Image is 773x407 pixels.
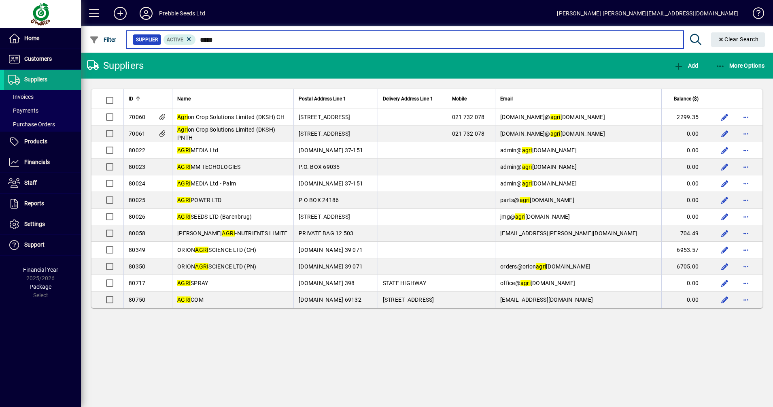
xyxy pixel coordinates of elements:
[177,197,191,203] em: AGRI
[515,213,525,220] em: agri
[718,210,731,223] button: Edit
[129,94,133,103] span: ID
[167,37,183,43] span: Active
[739,293,752,306] button: More options
[718,177,731,190] button: Edit
[8,94,34,100] span: Invoices
[129,147,145,153] span: 80022
[87,32,119,47] button: Filter
[718,160,731,173] button: Edit
[177,147,191,153] em: AGRI
[177,126,188,133] em: Agri
[661,258,710,275] td: 6705.00
[739,210,752,223] button: More options
[177,94,289,103] div: Name
[195,263,208,270] em: AGRI
[89,36,117,43] span: Filter
[674,94,699,103] span: Balance ($)
[133,6,159,21] button: Profile
[500,130,605,137] span: [DOMAIN_NAME]@ [DOMAIN_NAME]
[557,7,739,20] div: [PERSON_NAME] [PERSON_NAME][EMAIL_ADDRESS][DOMAIN_NAME]
[177,164,191,170] em: AGRI
[129,114,145,120] span: 70060
[24,221,45,227] span: Settings
[129,230,145,237] span: 80058
[661,275,710,292] td: 0.00
[718,144,731,157] button: Edit
[661,242,710,258] td: 6953.57
[500,230,637,237] span: [EMAIL_ADDRESS][PERSON_NAME][DOMAIN_NAME]
[177,114,285,120] span: on Crop Solutions Limited (DKSH) CH
[716,62,765,69] span: More Options
[299,147,363,153] span: [DOMAIN_NAME] 37-151
[177,164,241,170] span: MM TECHOLOGIES
[4,173,81,193] a: Staff
[718,260,731,273] button: Edit
[661,225,710,242] td: 704.49
[674,62,698,69] span: Add
[747,2,763,28] a: Knowledge Base
[500,94,513,103] span: Email
[24,159,50,165] span: Financials
[452,130,485,137] span: 021 732 078
[661,175,710,192] td: 0.00
[522,164,532,170] em: agri
[739,127,752,140] button: More options
[711,32,765,47] button: Clear
[4,90,81,104] a: Invoices
[136,36,158,44] span: Supplier
[718,277,731,290] button: Edit
[739,160,752,173] button: More options
[129,197,145,203] span: 80025
[718,194,731,207] button: Edit
[299,94,346,103] span: Postal Address Line 1
[739,277,752,290] button: More options
[500,114,605,120] span: [DOMAIN_NAME]@ [DOMAIN_NAME]
[500,263,590,270] span: orders@orion [DOMAIN_NAME]
[177,213,191,220] em: AGRI
[4,117,81,131] a: Purchase Orders
[383,296,434,303] span: [STREET_ADDRESS]
[177,247,256,253] span: ORION SCIENCE LTD (CH)
[739,260,752,273] button: More options
[159,7,205,20] div: Prebble Seeds Ltd
[177,296,204,303] span: COM
[718,243,731,256] button: Edit
[4,104,81,117] a: Payments
[222,230,235,237] em: AGRI
[8,107,38,114] span: Payments
[739,177,752,190] button: More options
[550,130,561,137] em: agri
[87,59,144,72] div: Suppliers
[452,114,485,120] span: 021 732 078
[164,34,196,45] mat-chip: Activation Status: Active
[195,247,208,253] em: AGRI
[661,192,710,209] td: 0.00
[500,197,574,203] span: parts@ [DOMAIN_NAME]
[299,263,363,270] span: [DOMAIN_NAME] 39 071
[177,296,191,303] em: AGRI
[536,263,546,270] em: agri
[299,247,363,253] span: [DOMAIN_NAME] 39 071
[177,180,236,187] span: MEDIA Ltd - Palm
[718,293,731,306] button: Edit
[4,49,81,69] a: Customers
[4,152,81,173] a: Financials
[500,180,577,187] span: admin@ [DOMAIN_NAME]
[24,200,44,207] span: Reports
[129,296,145,303] span: 80750
[24,241,45,248] span: Support
[672,58,700,73] button: Add
[129,180,145,187] span: 80024
[500,213,570,220] span: jmg@ [DOMAIN_NAME]
[739,144,752,157] button: More options
[500,94,656,103] div: Email
[383,280,426,286] span: STATE HIGHWAY
[714,58,767,73] button: More Options
[177,280,208,286] span: SPRAY
[177,114,188,120] em: Agri
[718,127,731,140] button: Edit
[661,109,710,126] td: 2299.35
[739,194,752,207] button: More options
[129,280,145,286] span: 80717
